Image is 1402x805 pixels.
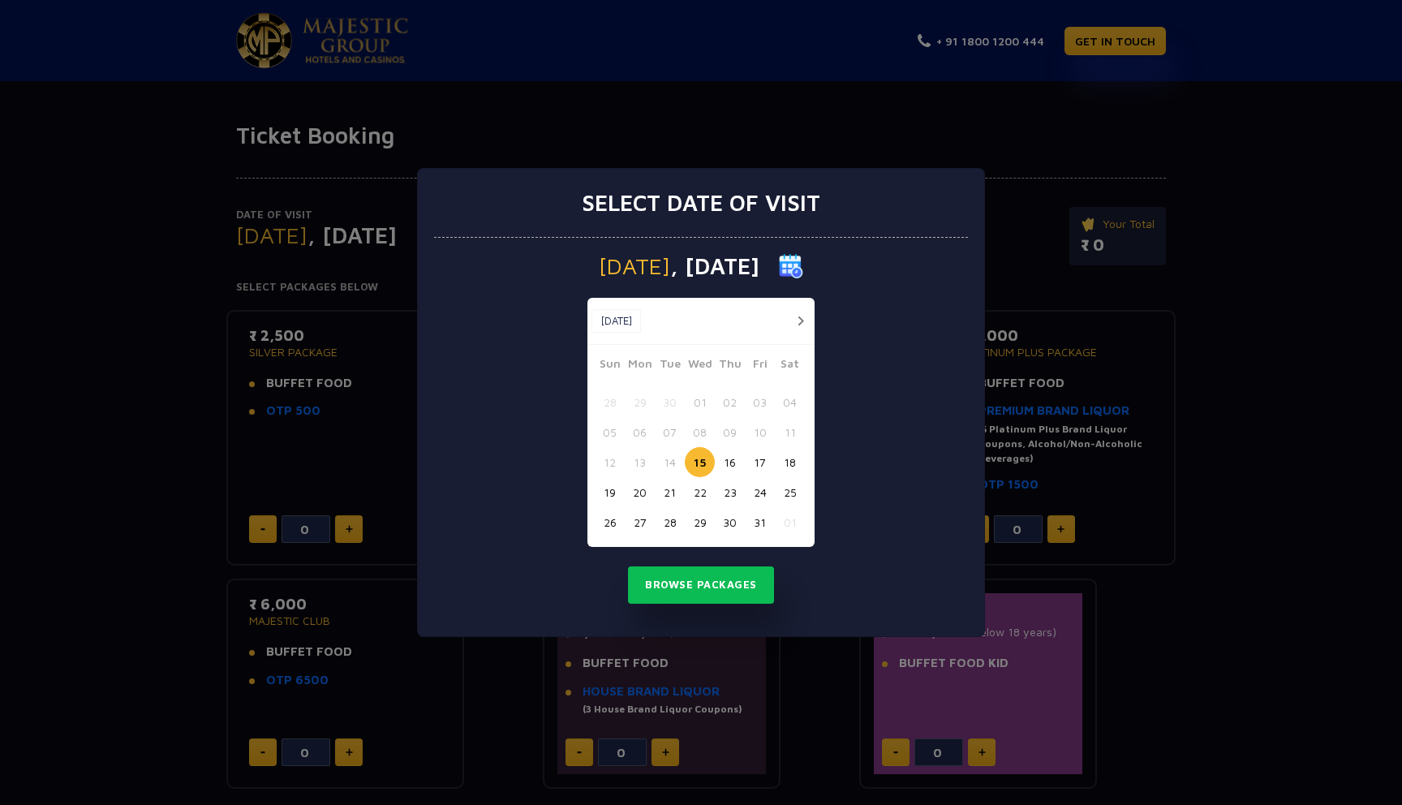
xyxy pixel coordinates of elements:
button: 29 [685,507,715,537]
button: 23 [715,477,745,507]
button: 21 [655,477,685,507]
button: 30 [715,507,745,537]
span: Mon [625,355,655,377]
button: 18 [775,447,805,477]
button: 11 [775,417,805,447]
button: 24 [745,477,775,507]
button: 12 [595,447,625,477]
button: 22 [685,477,715,507]
button: 20 [625,477,655,507]
button: 09 [715,417,745,447]
button: 06 [625,417,655,447]
button: 31 [745,507,775,537]
button: 08 [685,417,715,447]
h3: Select date of visit [582,189,820,217]
span: Tue [655,355,685,377]
button: 05 [595,417,625,447]
button: 28 [595,387,625,417]
button: 25 [775,477,805,507]
img: calender icon [779,254,803,278]
button: 03 [745,387,775,417]
span: , [DATE] [670,255,759,278]
button: 01 [685,387,715,417]
button: 04 [775,387,805,417]
span: [DATE] [599,255,670,278]
button: 19 [595,477,625,507]
button: 01 [775,507,805,537]
button: [DATE] [591,309,641,334]
span: Fri [745,355,775,377]
span: Wed [685,355,715,377]
button: 02 [715,387,745,417]
button: 26 [595,507,625,537]
button: 27 [625,507,655,537]
button: 29 [625,387,655,417]
button: 14 [655,447,685,477]
button: 30 [655,387,685,417]
span: Sat [775,355,805,377]
button: 28 [655,507,685,537]
button: 16 [715,447,745,477]
span: Thu [715,355,745,377]
button: 15 [685,447,715,477]
button: 07 [655,417,685,447]
button: 10 [745,417,775,447]
span: Sun [595,355,625,377]
button: 17 [745,447,775,477]
button: 13 [625,447,655,477]
button: Browse Packages [628,566,774,604]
